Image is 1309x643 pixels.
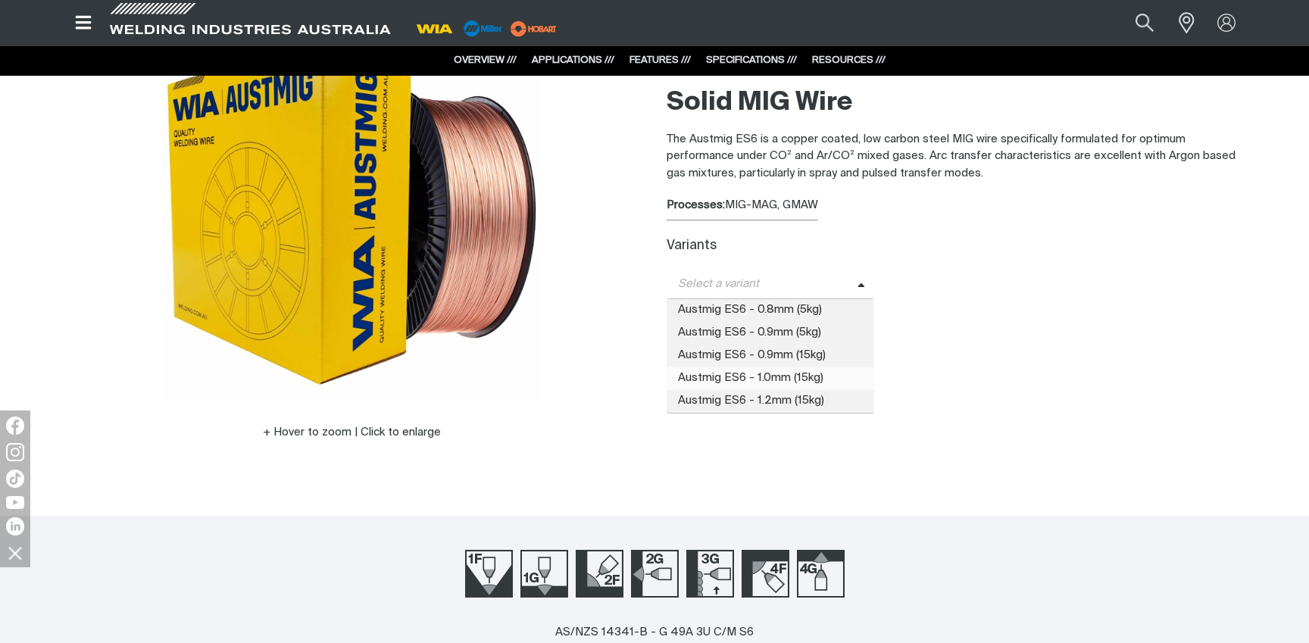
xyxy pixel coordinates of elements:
p: The Austmig ES6 is a copper coated, low carbon steel MIG wire specifically formulated for optimum... [667,131,1248,183]
button: Search products [1119,6,1170,40]
img: Welding Position 1F [465,550,513,598]
img: Instagram [6,443,24,461]
h2: Solid MIG Wire [667,86,1248,120]
span: Austmig ES6 - 1.2mm (15kg) [667,390,874,413]
img: Welding Position 2F [576,550,623,598]
a: SPECIFICATIONS /// [706,55,797,65]
img: YouTube [6,496,24,509]
img: miller [506,17,561,40]
a: miller [506,23,561,34]
a: RESOURCES /// [812,55,886,65]
span: Austmig ES6 - 0.9mm (5kg) [667,322,874,345]
a: FEATURES /// [630,55,691,65]
img: Austmig ES6 [162,22,541,401]
a: APPLICATIONS /// [532,55,614,65]
img: Welding Position 2G [631,550,679,598]
span: Select a variant [667,276,858,293]
span: Austmig ES6 - 0.9mm (15kg) [667,345,874,367]
label: Variants [667,239,717,252]
span: Austmig ES6 - 0.8mm (5kg) [667,299,874,322]
img: Welding Position 4G [797,550,845,598]
img: LinkedIn [6,517,24,535]
img: Welding Position 4F [742,550,789,598]
strong: Processes: [667,199,725,211]
img: Welding Position 3G Up [686,550,734,598]
input: Product name or item number... [1100,6,1170,40]
img: Welding Position 1G [520,550,568,598]
a: OVERVIEW /// [454,55,517,65]
div: MIG-MAG, GMAW [667,197,1248,214]
img: Facebook [6,417,24,435]
img: hide socials [2,540,28,566]
img: TikTok [6,470,24,488]
span: Austmig ES6 - 1.0mm (15kg) [667,367,874,390]
button: Hover to zoom | Click to enlarge [254,423,450,442]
